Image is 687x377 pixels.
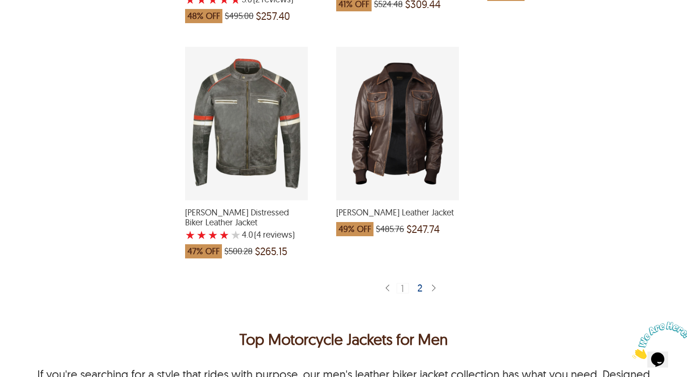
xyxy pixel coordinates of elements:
a: Enzo Distressed Biker Leather Jacket with a 4 Star Rating 4 Product Review which was at a price o... [185,194,308,263]
img: sprite-icon [430,284,437,293]
span: $485.76 [376,224,404,234]
label: 3 rating [208,230,218,240]
span: $265.15 [255,247,288,256]
span: ) [254,230,295,240]
span: Enzo Distressed Biker Leather Jacket [185,207,308,228]
img: sprite-icon [383,284,391,293]
div: 2 [414,283,427,292]
span: $500.28 [224,247,253,256]
a: Luis Bomber Leather Jacket which was at a price of $485.76, now after discount the price is [336,194,459,241]
span: $495.00 [225,11,254,21]
span: 47% OFF [185,244,222,258]
p: Top Motorcycle Jackets for Men [34,328,653,351]
span: $247.74 [407,224,440,234]
label: 4.0 [242,230,253,240]
label: 4 rating [219,230,229,240]
h1: <p>Top Motorcycle Jackets for Men</p> [34,328,653,351]
span: reviews [261,230,292,240]
span: $257.40 [256,11,290,21]
div: 1 [397,283,409,293]
span: 49% OFF [336,222,373,236]
span: (4 [254,230,261,240]
iframe: chat widget [628,318,687,363]
label: 2 rating [196,230,207,240]
span: 48% OFF [185,9,222,23]
span: Luis Bomber Leather Jacket [336,207,459,218]
label: 5 rating [230,230,241,240]
img: Chat attention grabber [4,4,62,41]
label: 1 rating [185,230,195,240]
